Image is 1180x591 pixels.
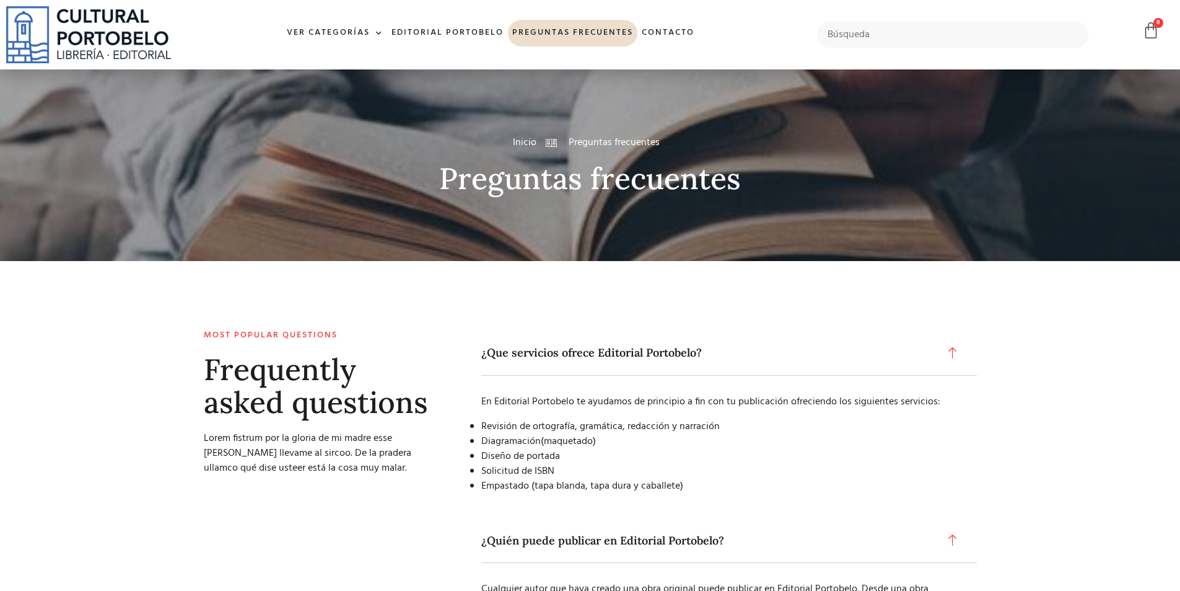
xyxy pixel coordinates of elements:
[481,394,958,409] p: En Editorial Portobelo te ayudamos de principio a fin con tu publicación ofreciendo los siguiente...
[637,20,699,47] a: Contacto
[204,353,442,419] h2: Frequently asked questions
[1142,22,1160,40] a: 0
[481,518,977,564] a: ¿Quién puede publicar en Editorial Portobelo?
[481,449,958,464] li: Diseño de portada
[204,331,442,341] h2: Most popular questions
[817,22,1089,48] input: Búsqueda
[204,431,442,476] p: Lorem fistrum por la gloria de mi madre esse [PERSON_NAME] llevame al sircoo. De la pradera ullam...
[481,464,958,479] li: Solicitud de ISBN
[282,20,387,47] a: Ver Categorías
[513,135,536,150] a: Inicio
[481,346,708,360] span: ¿Que servicios ofrece Editorial Portobelo?
[481,534,730,548] span: ¿Quién puede publicar en Editorial Portobelo?
[387,20,508,47] a: Editorial Portobelo
[481,331,977,376] a: ¿Que servicios ofrece Editorial Portobelo?
[481,434,958,449] li: Diagramación(maquetado)
[508,20,637,47] a: Preguntas frecuentes
[200,162,981,195] h2: Preguntas frecuentes
[481,479,958,494] li: Empastado (tapa blanda, tapa dura y caballete)
[566,135,660,150] span: Preguntas frecuentes
[1153,18,1163,28] span: 0
[481,419,958,434] li: Revisión de ortografía, gramática, redacción y narración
